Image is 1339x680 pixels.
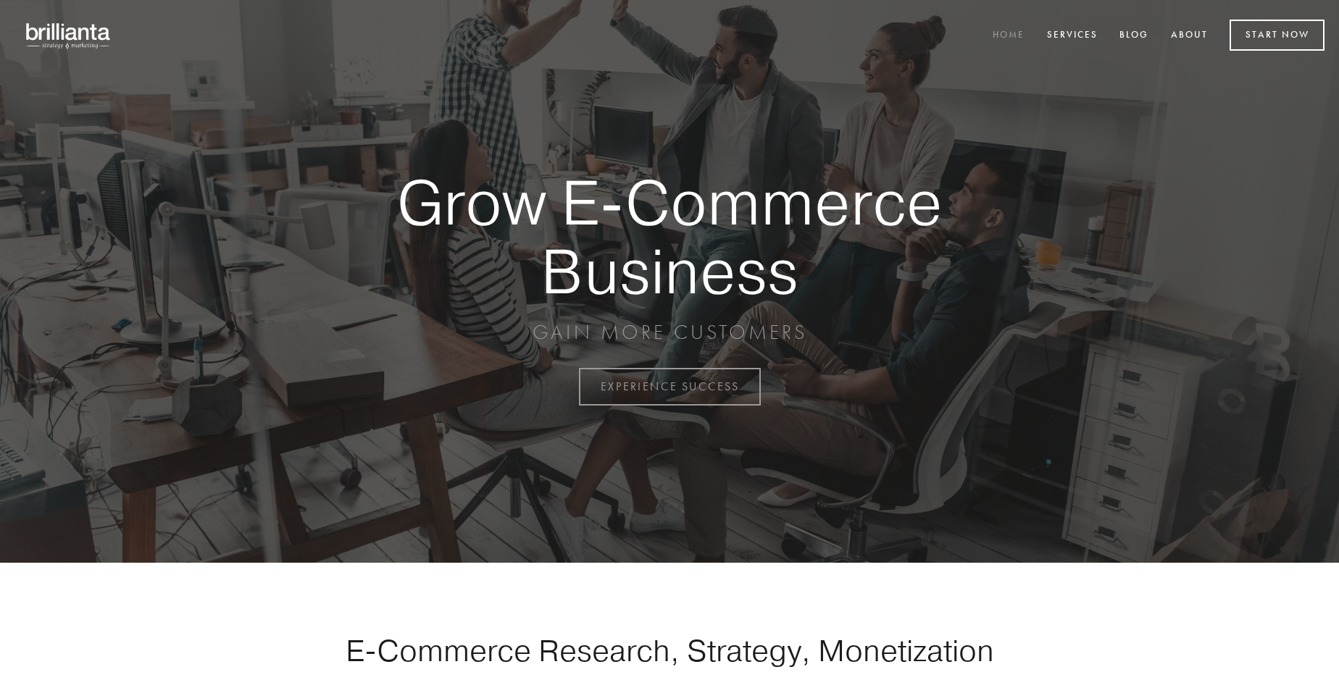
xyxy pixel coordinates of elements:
strong: Grow E-Commerce Business [346,168,993,305]
p: GAIN MORE CUSTOMERS [346,319,993,345]
h1: E-Commerce Research, Strategy, Monetization [300,632,1039,668]
img: brillianta - research, strategy, marketing [14,14,123,56]
a: Blog [1110,24,1158,48]
a: Start Now [1230,20,1325,51]
a: EXPERIENCE SUCCESS [579,368,761,406]
a: Services [1038,24,1107,48]
a: Home [983,24,1034,48]
a: About [1161,24,1217,48]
